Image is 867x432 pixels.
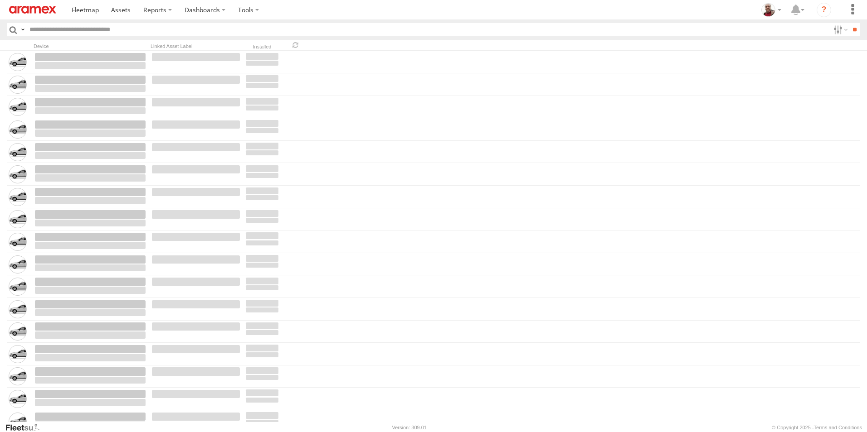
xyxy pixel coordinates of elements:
i: ? [817,3,831,17]
a: Visit our Website [5,423,47,432]
a: Terms and Conditions [814,425,862,430]
img: aramex-logo.svg [9,6,56,14]
div: © Copyright 2025 - [772,425,862,430]
div: Installed [245,45,279,49]
label: Search Filter Options [830,23,849,36]
div: Linked Asset Label [151,43,241,49]
div: Version: 309.01 [392,425,427,430]
span: Refresh [290,41,301,49]
div: Device [34,43,147,49]
div: Majdi Ghannoudi [758,3,784,17]
label: Search Query [19,23,26,36]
